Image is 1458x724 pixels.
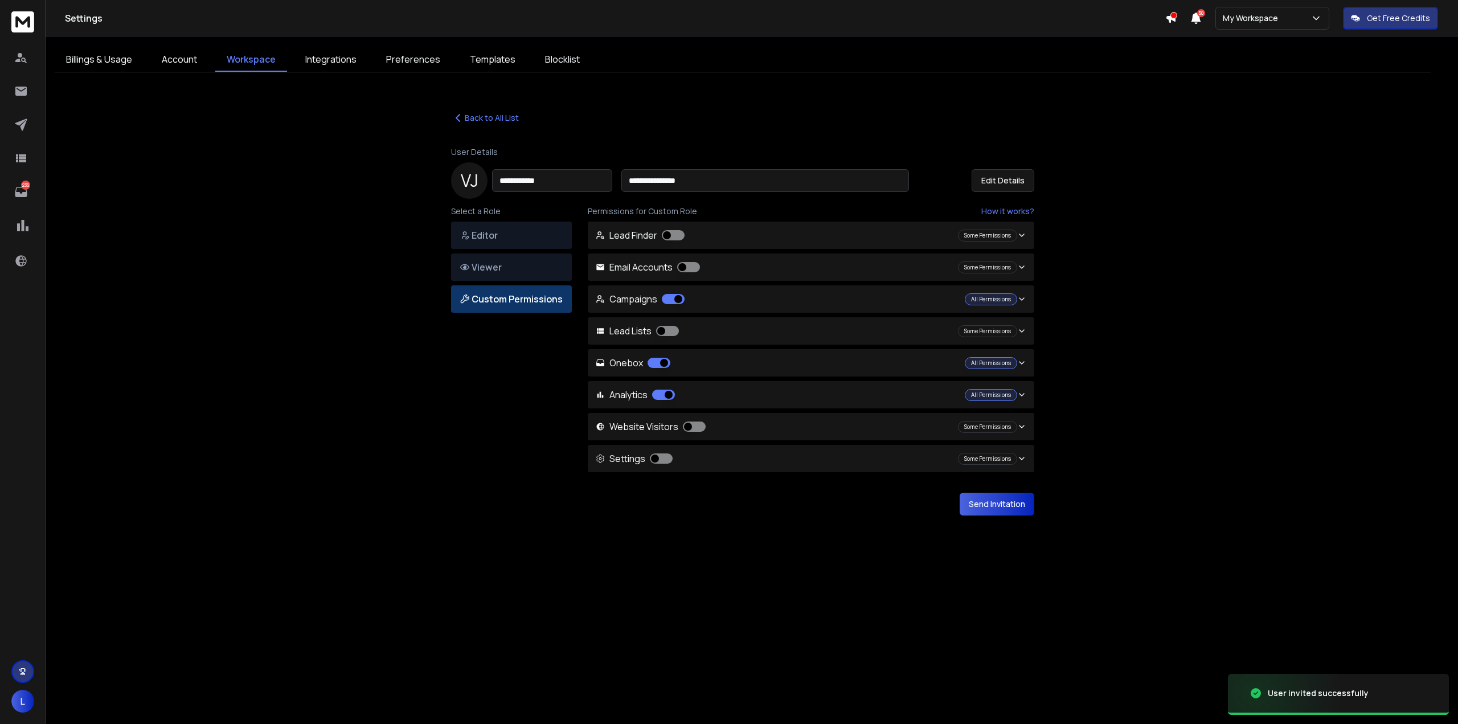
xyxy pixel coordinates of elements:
[1223,13,1283,24] p: My Workspace
[958,325,1017,337] div: Some Permissions
[588,349,1034,377] button: Onebox All Permissions
[965,293,1017,305] div: All Permissions
[294,48,368,72] a: Integrations
[215,48,287,72] a: Workspace
[458,48,527,72] a: Templates
[451,162,488,199] div: V J
[596,452,673,465] p: Settings
[960,493,1034,516] button: Send Invitation
[596,356,670,370] p: Onebox
[460,228,563,242] p: Editor
[596,420,706,433] p: Website Visitors
[460,292,563,306] p: Custom Permissions
[534,48,591,72] a: Blocklist
[375,48,452,72] a: Preferences
[596,292,685,306] p: Campaigns
[588,381,1034,408] button: Analytics All Permissions
[460,260,563,274] p: Viewer
[451,111,519,125] button: Back to All List
[958,421,1017,433] div: Some Permissions
[11,690,34,713] button: L
[150,48,208,72] a: Account
[596,324,679,338] p: Lead Lists
[10,181,32,203] a: 236
[958,453,1017,465] div: Some Permissions
[1343,7,1438,30] button: Get Free Credits
[965,389,1017,401] div: All Permissions
[965,357,1017,369] div: All Permissions
[451,146,1034,158] p: User Details
[65,11,1165,25] h1: Settings
[588,413,1034,440] button: Website Visitors Some Permissions
[1268,688,1369,699] div: User invited successfully
[588,253,1034,281] button: Email Accounts Some Permissions
[596,260,700,274] p: Email Accounts
[1367,13,1430,24] p: Get Free Credits
[55,48,144,72] a: Billings & Usage
[21,181,30,190] p: 236
[588,445,1034,472] button: Settings Some Permissions
[588,222,1034,249] button: Lead Finder Some Permissions
[596,388,675,402] p: Analytics
[596,228,685,242] p: Lead Finder
[588,317,1034,345] button: Lead Lists Some Permissions
[958,261,1017,273] div: Some Permissions
[958,230,1017,242] div: Some Permissions
[981,206,1034,217] a: How it works?
[588,285,1034,313] button: Campaigns All Permissions
[972,169,1034,192] button: Edit Details
[1197,9,1205,17] span: 50
[588,206,697,217] span: Permissions for Custom Role
[451,206,572,217] p: Select a Role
